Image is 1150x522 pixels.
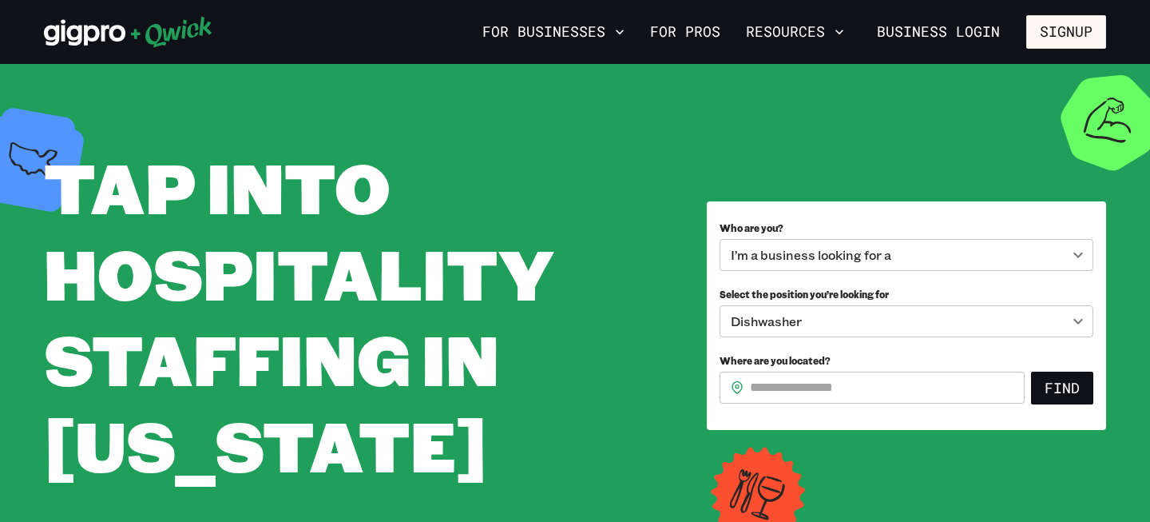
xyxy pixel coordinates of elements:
button: Signup [1026,15,1106,49]
button: Find [1031,372,1093,405]
span: Who are you? [720,221,783,234]
button: For Businesses [476,18,631,46]
a: For Pros [644,18,727,46]
div: Dishwasher [720,305,1093,337]
button: Resources [740,18,851,46]
div: I’m a business looking for a [720,239,1093,271]
a: Business Login [863,15,1013,49]
span: Where are you located? [720,354,831,367]
span: Select the position you’re looking for [720,288,889,301]
span: Tap into Hospitality Staffing in [US_STATE] [44,141,553,491]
